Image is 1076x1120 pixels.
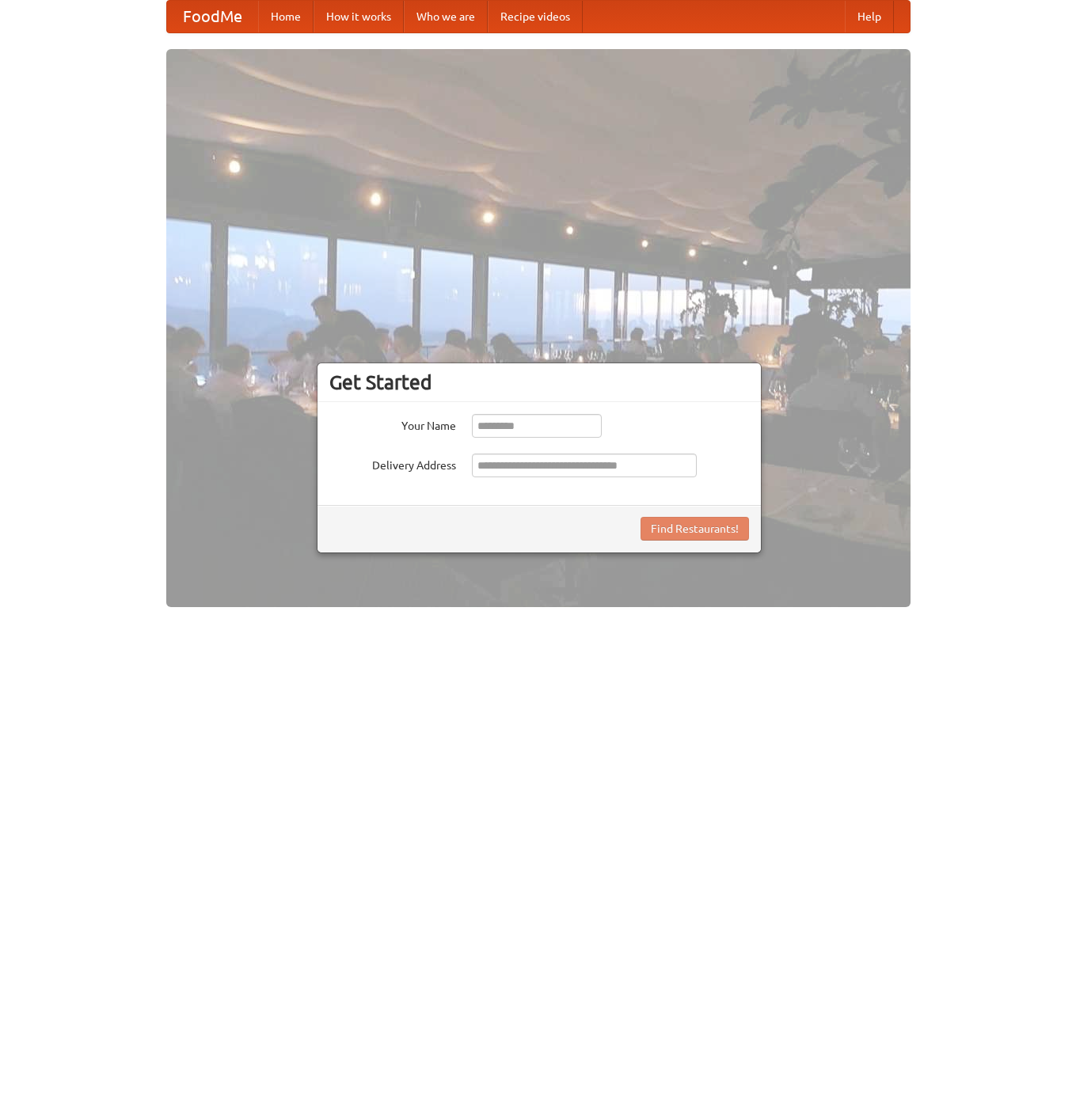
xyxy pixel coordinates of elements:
[258,1,314,32] a: Home
[329,414,456,434] label: Your Name
[314,1,404,32] a: How it works
[329,454,456,473] label: Delivery Address
[488,1,583,32] a: Recipe videos
[329,370,749,394] h3: Get Started
[845,1,894,32] a: Help
[404,1,488,32] a: Who we are
[641,517,749,541] button: Find Restaurants!
[167,1,258,32] a: FoodMe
